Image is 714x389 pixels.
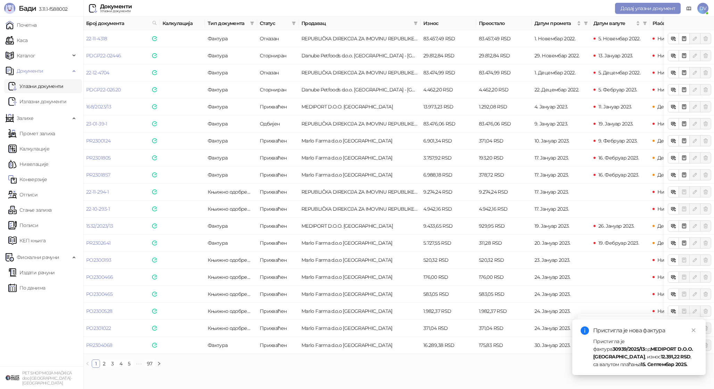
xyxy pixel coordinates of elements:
[657,155,685,161] span: Делимично
[205,115,257,132] td: Фактура
[205,252,257,269] td: Књижно одобрење
[292,21,296,25] span: filter
[476,269,532,286] td: 176,00 RSD
[8,266,55,279] a: Издати рачуни
[152,309,157,314] img: e-Faktura
[657,104,685,110] span: Делимично
[532,115,591,132] td: 9. Јануар 2023.
[643,21,647,25] span: filter
[299,320,421,337] td: Marlo Farma d.o.o BEOGRAD
[598,172,639,178] span: 16. Фебруар 2023.
[299,303,421,320] td: Marlo Farma d.o.o BEOGRAD
[6,33,27,47] a: Каса
[598,35,640,42] span: 5. Новембар 2022.
[534,19,575,27] span: Датум промета
[257,47,299,64] td: Сторниран
[598,121,633,127] span: 19. Јануар 2023.
[299,218,421,235] td: MEDIPORT D.O.O. BEOGRAD
[86,70,109,76] a: 22-12-4704
[205,235,257,252] td: Фактура
[86,342,112,348] a: PR2304068
[152,155,157,160] img: e-Faktura
[581,326,589,335] span: info-circle
[476,115,532,132] td: 83.476,06 RSD
[657,138,685,144] span: Делимично
[257,81,299,98] td: Сторниран
[22,371,72,386] small: PET SHOP MOJA MAČKICA doo [GEOGRAPHIC_DATA]-[GEOGRAPHIC_DATA]
[133,359,144,368] li: Следећих 5 Страна
[100,4,132,9] div: Документи
[421,115,476,132] td: 83.476,06 RSD
[476,252,532,269] td: 520,32 RSD
[117,360,125,367] a: 4
[152,224,157,228] img: e-Faktura
[17,64,43,78] span: Документи
[86,87,121,93] a: PDGP22-02620
[299,81,421,98] td: Danube Petfoods d.o.o. Beograd - Surčin
[532,98,591,115] td: 4. Јануар 2023.
[36,6,67,12] span: 3.11.1-f588002
[257,252,299,269] td: Прихваћен
[532,167,591,184] td: 17. Јануар 2023.
[476,286,532,303] td: 583,05 RSD
[421,184,476,201] td: 9.274,24 RSD
[257,167,299,184] td: Прихваћен
[152,189,157,194] img: e-Faktura
[86,325,111,331] a: PO2301022
[257,132,299,149] td: Прихваћен
[144,359,155,368] li: 97
[476,218,532,235] td: 929,95 RSD
[86,240,110,246] a: PR2302641
[8,157,49,171] a: Нивелације
[421,47,476,64] td: 29.812,84 RSD
[160,17,205,30] th: Калкулација
[683,3,695,14] a: Документација
[421,201,476,218] td: 4.942,16 RSD
[205,47,257,64] td: Фактура
[532,235,591,252] td: 20. Јануар 2023.
[299,149,421,167] td: Marlo Farma d.o.o BEOGRAD
[412,18,419,29] span: filter
[152,292,157,297] img: e-Faktura
[8,172,47,186] a: Конверзије
[152,138,157,143] img: e-Faktura
[697,3,708,14] span: DV
[257,149,299,167] td: Прихваћен
[8,127,55,140] a: Промет залиха
[299,17,421,30] th: Продавац
[152,36,157,41] img: e-Faktura
[8,234,45,248] a: КЕП књига
[8,218,38,232] a: Пописи
[299,98,421,115] td: MEDIPORT D.O.O. BEOGRAD
[598,155,639,161] span: 16. Фебруар 2023.
[421,167,476,184] td: 6.988,18 RSD
[582,18,589,29] span: filter
[85,362,90,366] span: left
[532,184,591,201] td: 17. Јануар 2023.
[100,360,108,367] a: 2
[593,19,634,27] span: Датум валуте
[657,308,690,314] span: Није плаћено
[17,111,33,125] span: Залихе
[414,21,418,25] span: filter
[657,206,690,212] span: Није плаћено
[476,30,532,47] td: 83.457,49 RSD
[421,30,476,47] td: 83.457,49 RSD
[657,240,685,246] span: Делимично
[301,19,411,27] span: Продавац
[532,286,591,303] td: 24. Јануар 2023.
[476,17,532,30] th: Преостало
[476,132,532,149] td: 371,04 RSD
[299,47,421,64] td: Danube Petfoods d.o.o. Beograd - Surčin
[421,337,476,354] td: 16.289,38 RSD
[657,52,690,59] span: Није плаћено
[593,338,697,368] div: Пристигла је фактура од , износ , са валутом плаћања
[532,218,591,235] td: 19. Јануар 2023.
[86,138,110,144] a: PR2300124
[152,343,157,348] img: e-Faktura
[205,81,257,98] td: Фактура
[657,70,690,76] span: Није плаћено
[86,257,111,263] a: PO2300193
[653,19,683,27] span: Plaćeno
[8,142,49,156] a: Калкулације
